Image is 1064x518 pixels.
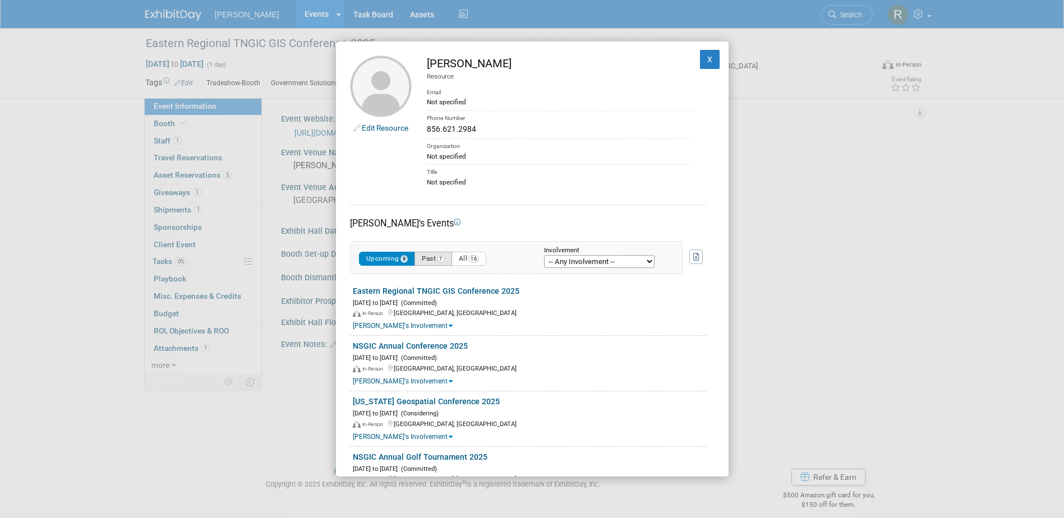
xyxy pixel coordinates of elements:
[353,363,706,373] div: [GEOGRAPHIC_DATA], [GEOGRAPHIC_DATA]
[353,366,361,372] img: In-Person Event
[353,297,706,308] div: [DATE] to [DATE]
[353,322,453,330] a: [PERSON_NAME]'s Involvement
[437,255,445,263] span: 7
[353,307,706,318] div: [GEOGRAPHIC_DATA], [GEOGRAPHIC_DATA]
[400,255,408,263] span: 9
[353,473,706,484] div: [GEOGRAPHIC_DATA], [GEOGRAPHIC_DATA]
[353,408,706,418] div: [DATE] to [DATE]
[362,311,386,316] span: In-Person
[700,50,720,69] button: X
[398,410,439,417] span: (Considering)
[353,352,706,363] div: [DATE] to [DATE]
[353,341,468,350] a: NSGIC Annual Conference 2025
[468,255,479,263] span: 16
[350,217,706,230] div: [PERSON_NAME]'s Events
[427,138,692,151] div: Organization
[427,97,692,107] div: Not specified
[427,72,692,81] div: Resource
[353,452,487,461] a: NSGIC Annual Golf Tournament 2025
[414,252,452,266] button: Past7
[362,366,386,372] span: In-Person
[353,477,361,483] img: In-Person Event
[353,397,500,406] a: [US_STATE] Geospatial Conference 2025
[362,123,408,132] a: Edit Resource
[452,252,487,266] button: All16
[398,299,437,307] span: (Committed)
[544,247,665,255] div: Involvement
[362,422,386,427] span: In-Person
[353,311,361,317] img: In-Person Event
[427,81,692,97] div: Email
[350,55,412,117] img: Sam Moffat
[427,151,692,161] div: Not specified
[398,465,437,473] span: (Committed)
[398,354,437,362] span: (Committed)
[427,123,692,135] div: 856.621.2984
[353,463,706,474] div: [DATE] to [DATE]
[359,252,416,266] button: Upcoming9
[427,55,692,72] div: [PERSON_NAME]
[427,164,692,177] div: Title
[353,433,453,441] a: [PERSON_NAME]'s Involvement
[353,421,361,428] img: In-Person Event
[353,286,519,295] a: Eastern Regional TNGIC GIS Conference 2025
[353,418,706,429] div: [GEOGRAPHIC_DATA], [GEOGRAPHIC_DATA]
[353,377,453,385] a: [PERSON_NAME]'s Involvement
[427,177,692,187] div: Not specified
[427,110,692,123] div: Phone Number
